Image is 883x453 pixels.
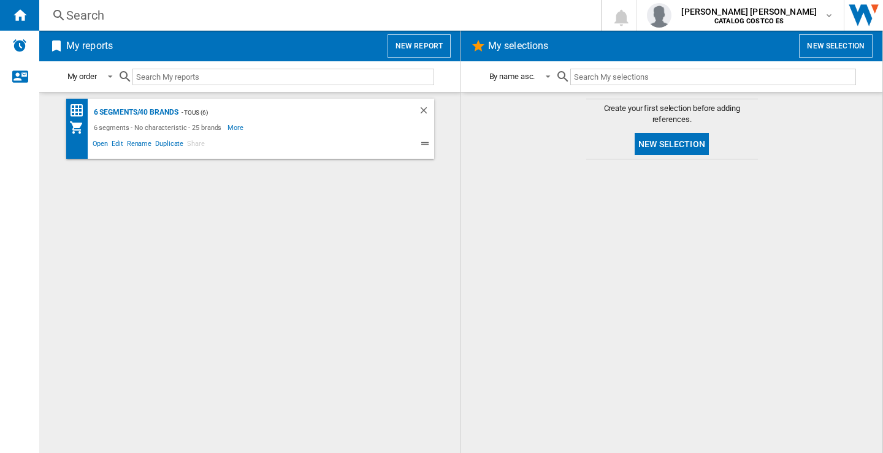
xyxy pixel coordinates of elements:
[91,105,178,120] div: 6 segments/40 brands
[69,120,91,135] div: My Assortment
[647,3,671,28] img: profile.jpg
[388,34,451,58] button: New report
[12,38,27,53] img: alerts-logo.svg
[69,103,91,118] div: Price Matrix
[227,120,245,135] span: More
[486,34,551,58] h2: My selections
[681,6,817,18] span: [PERSON_NAME] [PERSON_NAME]
[91,138,110,153] span: Open
[91,120,228,135] div: 6 segments - No characteristic - 25 brands
[570,69,855,85] input: Search My selections
[714,17,784,25] b: CATALOG COSTCO ES
[125,138,153,153] span: Rename
[489,72,535,81] div: By name asc.
[418,105,434,120] div: Delete
[586,103,758,125] span: Create your first selection before adding references.
[799,34,873,58] button: New selection
[178,105,394,120] div: - TOUS (6)
[132,69,434,85] input: Search My reports
[110,138,125,153] span: Edit
[66,7,569,24] div: Search
[185,138,207,153] span: Share
[153,138,185,153] span: Duplicate
[67,72,97,81] div: My order
[635,133,709,155] button: New selection
[64,34,115,58] h2: My reports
